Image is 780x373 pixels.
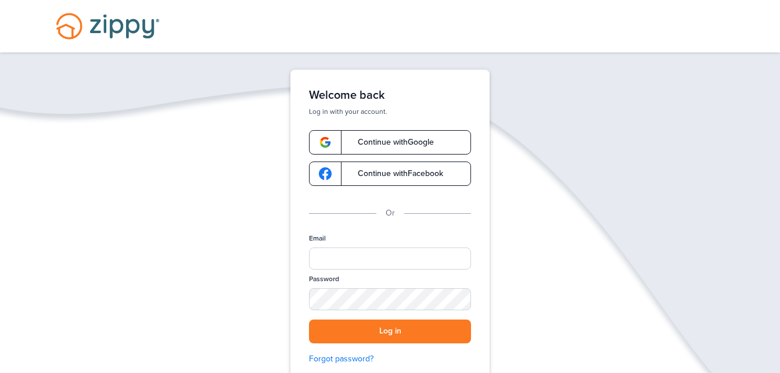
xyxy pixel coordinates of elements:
[309,320,471,343] button: Log in
[346,170,443,178] span: Continue with Facebook
[319,167,332,180] img: google-logo
[309,353,471,365] a: Forgot password?
[386,207,395,220] p: Or
[309,162,471,186] a: google-logoContinue withFacebook
[309,107,471,116] p: Log in with your account.
[319,136,332,149] img: google-logo
[309,88,471,102] h1: Welcome back
[346,138,434,146] span: Continue with Google
[309,248,471,270] input: Email
[309,130,471,155] a: google-logoContinue withGoogle
[309,234,326,243] label: Email
[309,274,339,284] label: Password
[309,288,471,310] input: Password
